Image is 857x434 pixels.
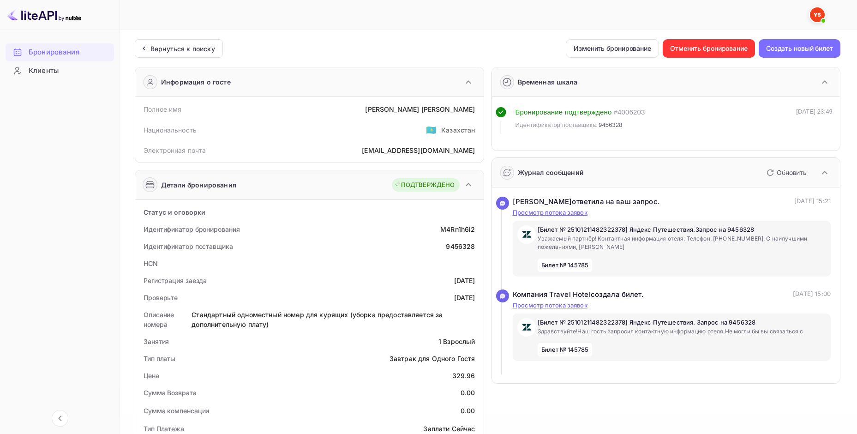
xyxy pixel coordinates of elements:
[144,311,174,328] ya-tr-span: Описание номера
[423,425,475,433] ya-tr-span: Заплати Сейчас
[6,43,114,60] a: Бронирования
[144,389,197,397] ya-tr-span: Сумма Возврата
[192,311,443,328] ya-tr-span: Стандартный одноместный номер для курящих (уборка предоставляется за дополнительную плату)
[426,125,437,135] ya-tr-span: 🇰🇿
[365,105,419,113] ya-tr-span: [PERSON_NAME]
[161,180,236,190] ya-tr-span: Детали бронирования
[513,209,587,216] ya-tr-span: Просмотр потока заявок
[725,328,803,335] ya-tr-span: Не могли бы вы связаться с
[441,126,475,134] ya-tr-span: Казахстан
[613,107,645,118] div: # 4006203
[810,7,825,22] img: Служба Поддержки Яндекса
[513,301,831,310] p: Просмотр потока заявок
[461,406,475,416] div: 0.00
[421,105,475,113] ya-tr-span: [PERSON_NAME]
[766,43,833,54] ya-tr-span: Создать новый билет
[52,410,68,427] button: Свернуть навигацию
[438,338,475,345] ya-tr-span: 1 Взрослый
[591,289,644,300] ya-tr-span: создала билет.
[144,407,209,415] ya-tr-span: Сумма компенсации
[144,425,184,433] ya-tr-span: Тип Платежа
[426,121,437,138] span: США
[144,225,240,233] ya-tr-span: Идентификатор бронирования
[454,293,475,302] div: [DATE]
[390,355,475,362] ya-tr-span: Завтрак для Одного Гостя
[144,146,206,154] ya-tr-span: Электронная почта
[794,197,831,205] ya-tr-span: [DATE] 15:21
[144,208,206,216] ya-tr-span: Статус и оговорки
[695,226,755,233] ya-tr-span: Запрос на 9456328
[572,197,659,207] ya-tr-span: ответила на ваш запрос.
[793,290,831,297] ya-tr-span: [DATE] 15:00
[574,43,651,54] ya-tr-span: Изменить бронирование
[362,146,475,154] ya-tr-span: [EMAIL_ADDRESS][DOMAIN_NAME]
[454,276,475,285] div: [DATE]
[144,294,178,301] ya-tr-span: Проверьте
[577,328,725,335] ya-tr-span: Наш гость запросил контактную информацию отеля.
[513,289,591,300] ya-tr-span: Компания Travel Hotel
[796,108,833,115] ya-tr-span: [DATE] 23:49
[144,338,169,345] ya-tr-span: Занятия
[518,169,584,176] ya-tr-span: Журнал сообщений
[161,77,231,87] ya-tr-span: Информация о госте
[440,225,475,233] ya-tr-span: M4Rn1h6i2
[538,235,808,250] ya-tr-span: Уважаемый партнёр! Контактная информация отеля: Телефон: [PHONE_NUMBER]. С наилучшими пожеланиями...
[518,78,577,86] ya-tr-span: Временная шкала
[515,108,563,116] ya-tr-span: Бронирование
[777,169,807,176] ya-tr-span: Обновить
[144,105,182,113] ya-tr-span: Полное имя
[517,225,536,244] img: AwvSTEc2VUhQAAAAAElFTkSuQmCC
[565,108,612,116] ya-tr-span: подтверждено
[517,318,536,337] img: AwvSTEc2VUhQAAAAAElFTkSuQmCC
[538,343,593,357] span: Билет № 145785
[144,355,175,362] ya-tr-span: Тип платы
[144,242,233,250] ya-tr-span: Идентификатор поставщика
[29,66,59,76] ya-tr-span: Клиенты
[150,45,215,53] ya-tr-span: Вернуться к поиску
[759,39,840,58] button: Создать новый билет
[663,39,755,58] button: Отменить бронирование
[452,371,475,380] div: 329.96
[566,39,659,58] button: Изменить бронирование
[538,328,578,335] ya-tr-span: Здравствуйте!
[29,47,79,58] ya-tr-span: Бронирования
[6,43,114,61] div: Бронирования
[513,197,572,207] ya-tr-span: [PERSON_NAME]
[144,372,159,380] ya-tr-span: Цена
[446,241,475,251] div: 9456328
[144,126,197,134] ya-tr-span: Национальность
[541,261,589,269] ya-tr-span: Билет № 145785
[599,121,623,128] ya-tr-span: 9456328
[461,388,475,398] div: 0.00
[6,62,114,79] a: Клиенты
[144,259,158,267] ya-tr-span: HCN
[7,7,81,22] img: Логотип LiteAPI
[538,226,695,233] ya-tr-span: [Билет № 25101211482322378] Яндекс Путешествия.
[670,43,748,54] ya-tr-span: Отменить бронирование
[538,318,827,327] p: [Билет № 25101211482322378] Яндекс Путешествия. Запрос на 9456328
[515,121,598,128] ya-tr-span: Идентификатор поставщика:
[401,181,455,190] ya-tr-span: ПОДТВЕРЖДЕНО
[761,165,810,180] button: Обновить
[144,277,207,284] ya-tr-span: Регистрация заезда
[6,62,114,80] div: Клиенты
